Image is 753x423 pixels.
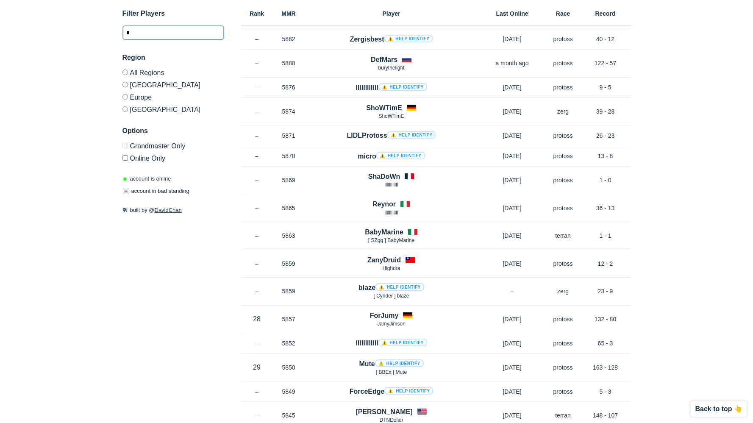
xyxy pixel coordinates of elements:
p: 5870 [273,152,305,160]
p: – [241,411,273,420]
p: 5882 [273,35,305,43]
a: ⚠️ Help identify [376,152,425,159]
span: [ SZgg ] BabyMarine [368,237,414,243]
a: ⚠️ Help identify [384,387,433,395]
span: ◉ [122,175,127,182]
input: Europe [122,94,128,100]
p: – [241,204,273,212]
p: 5 - 3 [580,387,631,396]
span: burythelight [378,65,404,71]
p: 5850 [273,363,305,372]
p: protoss [546,363,580,372]
p: 39 - 28 [580,107,631,116]
a: ⚠️ Help identify [384,35,433,42]
p: [DATE] [478,107,546,116]
span: 🛠 [122,207,128,213]
p: 122 - 57 [580,59,631,67]
span: [ BBEx ] Mute [376,369,407,375]
label: [GEOGRAPHIC_DATA] [122,103,224,113]
p: protoss [546,315,580,323]
span: ☠️ [122,188,129,195]
span: [ Cyndеr ] blaze [373,293,409,299]
label: All Regions [122,70,224,78]
h4: IIIIIllIIIII [356,338,427,348]
a: ⚠️ Help identify [378,339,427,346]
p: 1 - 0 [580,176,631,184]
h4: ForceEdge [350,387,433,396]
p: 5845 [273,411,305,420]
input: Online Only [122,155,128,161]
a: ⚠️ Help identify [375,359,424,367]
span: llllllllllll [385,210,398,216]
span: DTNDolan [379,417,403,423]
p: protoss [546,83,580,92]
h6: Player [305,11,478,17]
label: Only Show accounts currently in Grandmaster [122,143,224,152]
p: 13 - 8 [580,152,631,160]
h4: Mute [359,359,423,369]
input: [GEOGRAPHIC_DATA] [122,82,128,87]
p: – [241,287,273,295]
p: 163 - 128 [580,363,631,372]
p: 12 - 2 [580,259,631,268]
h3: Options [122,126,224,136]
p: 5849 [273,387,305,396]
label: [GEOGRAPHIC_DATA] [122,78,224,91]
input: Grandmaster Only [122,143,128,148]
h6: Record [580,11,631,17]
p: 132 - 80 [580,315,631,323]
span: Highdra [382,265,400,271]
span: ShoWTimE [378,113,404,119]
a: ⚠️ Help identify [387,131,436,139]
p: 5876 [273,83,305,92]
p: 1 - 1 [580,231,631,240]
p: [DATE] [478,176,546,184]
p: a month ago [478,59,546,67]
p: 28 [241,314,273,324]
p: – [478,287,546,295]
h4: Zergisbest [350,34,433,44]
p: – [241,35,273,43]
p: zerg [546,287,580,295]
a: ⚠️ Help identify [375,283,424,291]
h4: blaze [358,283,424,292]
p: 5871 [273,131,305,140]
p: [DATE] [478,259,546,268]
p: protoss [546,259,580,268]
p: built by @ [122,206,224,214]
h4: ForJumy [370,311,399,320]
p: 5859 [273,287,305,295]
p: – [241,176,273,184]
p: 5869 [273,176,305,184]
p: [DATE] [478,411,546,420]
h4: BabyMarine [365,227,403,237]
p: terran [546,231,580,240]
h4: ShaDoWn [368,172,400,181]
p: protoss [546,152,580,160]
p: 5865 [273,204,305,212]
p: 5859 [273,259,305,268]
h3: Region [122,53,224,63]
p: protoss [546,131,580,140]
p: – [241,107,273,116]
h3: Filter Players [122,8,224,19]
span: JamyJimson [377,321,406,327]
p: account in bad standing [122,187,189,196]
p: 5874 [273,107,305,116]
input: All Regions [122,70,128,75]
p: protoss [546,176,580,184]
h6: MMR [273,11,305,17]
input: [GEOGRAPHIC_DATA] [122,106,128,112]
h4: ZanyDruid [367,255,401,265]
p: 36 - 13 [580,204,631,212]
p: 40 - 12 [580,35,631,43]
label: Europe [122,91,224,103]
a: ⚠️ Help identify [378,83,427,91]
p: [DATE] [478,387,546,396]
p: 9 - 5 [580,83,631,92]
h4: LIDLProtoss [347,131,436,140]
p: protoss [546,387,580,396]
h4: IlllllllIlll [356,83,427,92]
p: [DATE] [478,152,546,160]
p: protoss [546,339,580,348]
